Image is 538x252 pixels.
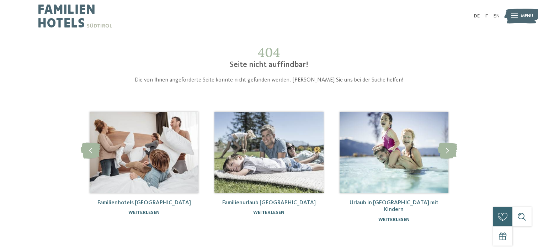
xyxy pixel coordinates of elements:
a: weiterlesen [128,210,160,215]
span: Menü [521,13,533,19]
a: DE [474,14,480,19]
a: IT [484,14,488,19]
img: 404 [340,112,448,193]
a: Urlaub in [GEOGRAPHIC_DATA] mit Kindern [350,200,438,212]
a: EN [493,14,500,19]
a: Familienhotels [GEOGRAPHIC_DATA] [97,200,191,206]
a: weiterlesen [253,210,284,215]
img: 404 [214,112,323,193]
p: Die von Ihnen angeforderte Seite konnte nicht gefunden werden. [PERSON_NAME] Sie uns bei der Such... [117,76,421,84]
img: 404 [90,112,198,193]
span: Seite nicht auffindbar! [230,61,308,69]
span: 404 [258,44,280,61]
a: weiterlesen [378,217,410,222]
a: Familienurlaub [GEOGRAPHIC_DATA] [222,200,316,206]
